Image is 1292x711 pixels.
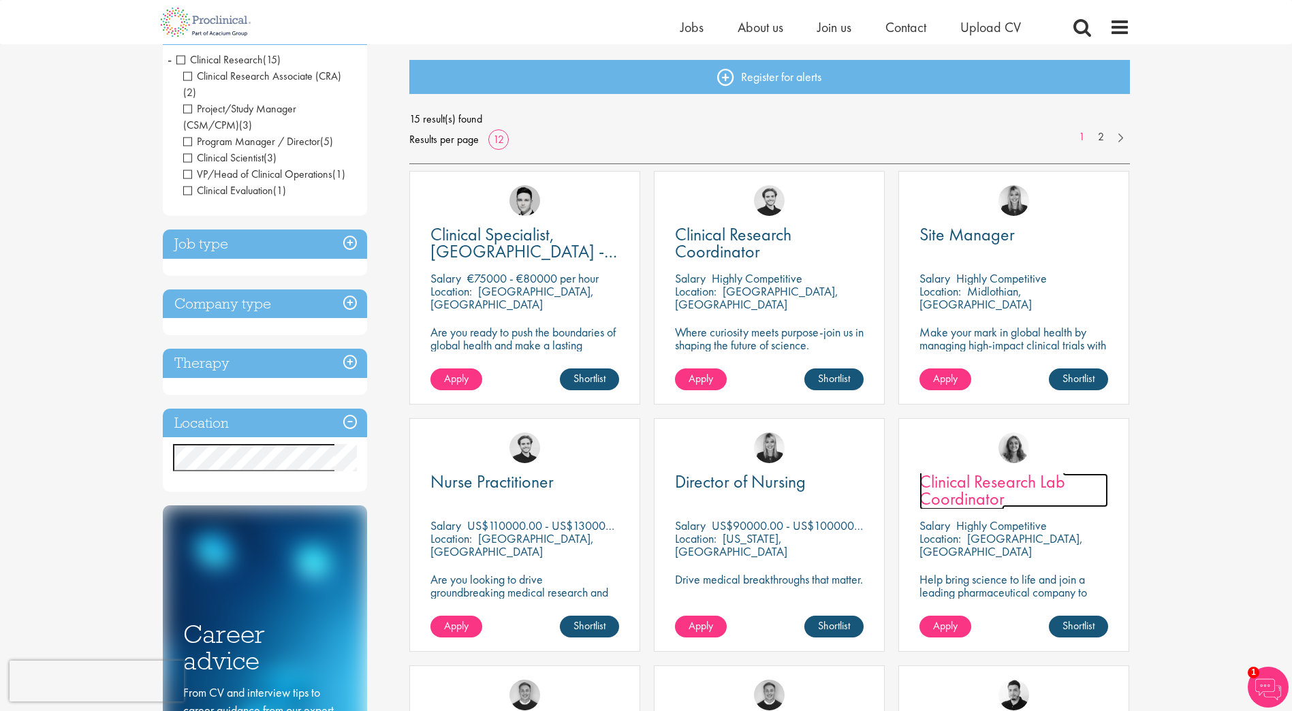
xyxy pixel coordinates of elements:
[263,52,281,67] span: (15)
[919,326,1108,364] p: Make your mark in global health by managing high-impact clinical trials with a leading CRO.
[467,518,680,533] p: US$110000.00 - US$130000.00 per annum
[680,18,704,36] a: Jobs
[430,368,482,390] a: Apply
[675,283,838,312] p: [GEOGRAPHIC_DATA], [GEOGRAPHIC_DATA]
[163,349,367,378] h3: Therapy
[956,270,1047,286] p: Highly Competitive
[168,49,172,69] span: -
[998,185,1029,216] img: Janelle Jones
[320,134,333,148] span: (5)
[430,616,482,637] a: Apply
[430,573,619,625] p: Are you looking to drive groundbreaking medical research and make a real impact-join our client a...
[754,185,785,216] img: Nico Kohlwes
[919,616,971,637] a: Apply
[430,223,617,280] span: Clinical Specialist, [GEOGRAPHIC_DATA] - Cardiac
[409,60,1130,94] a: Register for alerts
[264,151,277,165] span: (3)
[430,531,594,559] p: [GEOGRAPHIC_DATA], [GEOGRAPHIC_DATA]
[804,616,864,637] a: Shortlist
[712,518,922,533] p: US$90000.00 - US$100000.00 per annum
[817,18,851,36] a: Join us
[919,270,950,286] span: Salary
[1072,129,1092,145] a: 1
[430,270,461,286] span: Salary
[675,223,791,263] span: Clinical Research Coordinator
[183,101,296,132] span: Project/Study Manager (CSM/CPM)
[467,270,599,286] p: €75000 - €80000 per hour
[689,371,713,385] span: Apply
[183,134,333,148] span: Program Manager / Director
[1049,368,1108,390] a: Shortlist
[509,185,540,216] img: Connor Lynes
[183,151,277,165] span: Clinical Scientist
[675,473,864,490] a: Director of Nursing
[919,518,950,533] span: Salary
[430,283,472,299] span: Location:
[675,326,864,351] p: Where curiosity meets purpose-join us in shaping the future of science.
[409,109,1130,129] span: 15 result(s) found
[675,518,706,533] span: Salary
[409,129,479,150] span: Results per page
[998,680,1029,710] img: Anderson Maldonado
[430,226,619,260] a: Clinical Specialist, [GEOGRAPHIC_DATA] - Cardiac
[163,289,367,319] h3: Company type
[675,226,864,260] a: Clinical Research Coordinator
[675,368,727,390] a: Apply
[919,531,1083,559] p: [GEOGRAPHIC_DATA], [GEOGRAPHIC_DATA]
[675,270,706,286] span: Salary
[933,618,958,633] span: Apply
[509,432,540,463] a: Nico Kohlwes
[804,368,864,390] a: Shortlist
[919,283,961,299] span: Location:
[919,226,1108,243] a: Site Manager
[560,368,619,390] a: Shortlist
[163,409,367,438] h3: Location
[675,283,716,299] span: Location:
[754,680,785,710] img: Bo Forsen
[430,326,619,390] p: Are you ready to push the boundaries of global health and make a lasting impact? This role at a h...
[933,371,958,385] span: Apply
[919,573,1108,637] p: Help bring science to life and join a leading pharmaceutical company to play a key role in delive...
[183,134,320,148] span: Program Manager / Director
[430,531,472,546] span: Location:
[738,18,783,36] a: About us
[183,167,345,181] span: VP/Head of Clinical Operations
[183,167,332,181] span: VP/Head of Clinical Operations
[183,69,341,99] span: Clinical Research Associate (CRA)
[509,680,540,710] img: Bo Forsen
[430,518,461,533] span: Salary
[885,18,926,36] a: Contact
[754,432,785,463] img: Janelle Jones
[675,531,787,559] p: [US_STATE], [GEOGRAPHIC_DATA]
[430,283,594,312] p: [GEOGRAPHIC_DATA], [GEOGRAPHIC_DATA]
[183,183,286,197] span: Clinical Evaluation
[430,473,619,490] a: Nurse Practitioner
[430,470,554,493] span: Nurse Practitioner
[675,616,727,637] a: Apply
[183,183,273,197] span: Clinical Evaluation
[10,661,184,701] iframe: reCAPTCHA
[919,223,1015,246] span: Site Manager
[919,283,1032,312] p: Midlothian, [GEOGRAPHIC_DATA]
[960,18,1021,36] a: Upload CV
[998,432,1029,463] img: Jackie Cerchio
[675,531,716,546] span: Location:
[1049,616,1108,637] a: Shortlist
[956,518,1047,533] p: Highly Competitive
[689,618,713,633] span: Apply
[273,183,286,197] span: (1)
[1248,667,1259,678] span: 1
